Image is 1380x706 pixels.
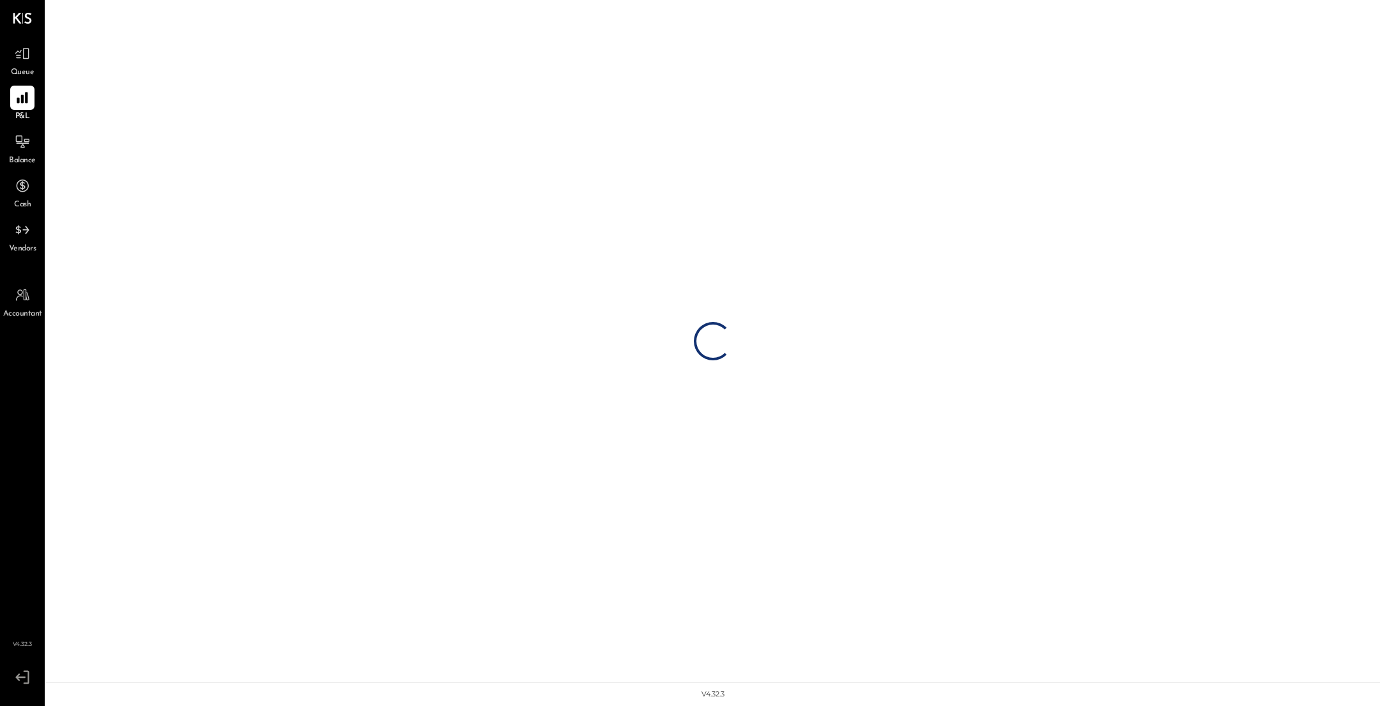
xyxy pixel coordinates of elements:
[1,174,44,211] a: Cash
[1,130,44,167] a: Balance
[1,86,44,123] a: P&L
[14,199,31,211] span: Cash
[1,283,44,320] a: Accountant
[1,42,44,79] a: Queue
[3,309,42,320] span: Accountant
[15,111,30,123] span: P&L
[701,689,724,700] div: v 4.32.3
[1,218,44,255] a: Vendors
[9,155,36,167] span: Balance
[11,67,34,79] span: Queue
[9,243,36,255] span: Vendors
